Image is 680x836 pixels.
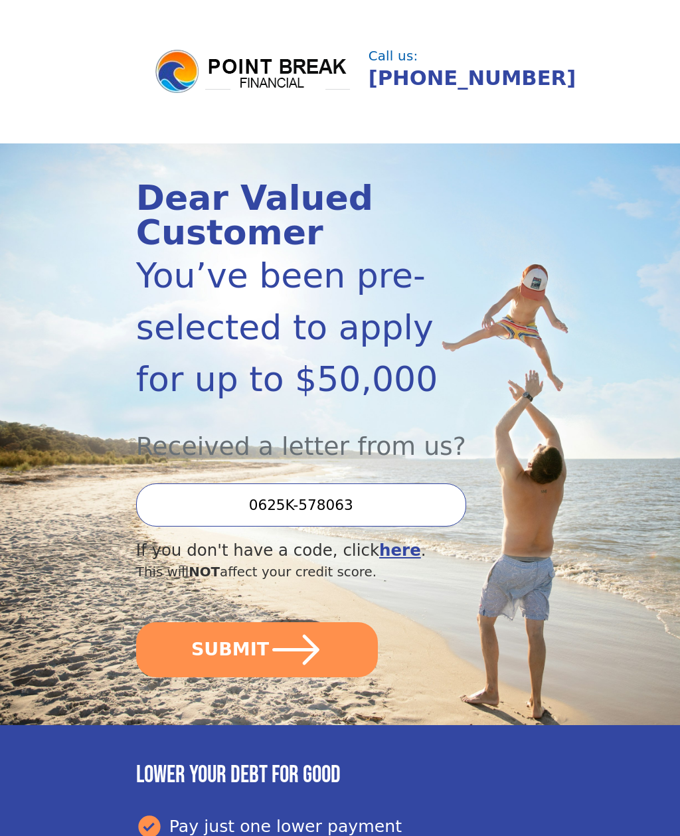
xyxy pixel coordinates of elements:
img: logo.png [153,48,353,96]
button: SUBMIT [136,622,379,677]
div: Received a letter from us? [136,405,483,465]
input: Enter your Offer Code: [136,483,466,527]
div: Call us: [369,50,539,63]
div: You’ve been pre-selected to apply for up to $50,000 [136,250,483,405]
h3: Lower your debt for good [136,761,544,790]
span: NOT [189,564,220,580]
a: here [379,541,421,560]
div: If you don't have a code, click . [136,539,483,563]
div: This will affect your credit score. [136,562,483,582]
a: [PHONE_NUMBER] [369,66,576,90]
div: Dear Valued Customer [136,181,483,250]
